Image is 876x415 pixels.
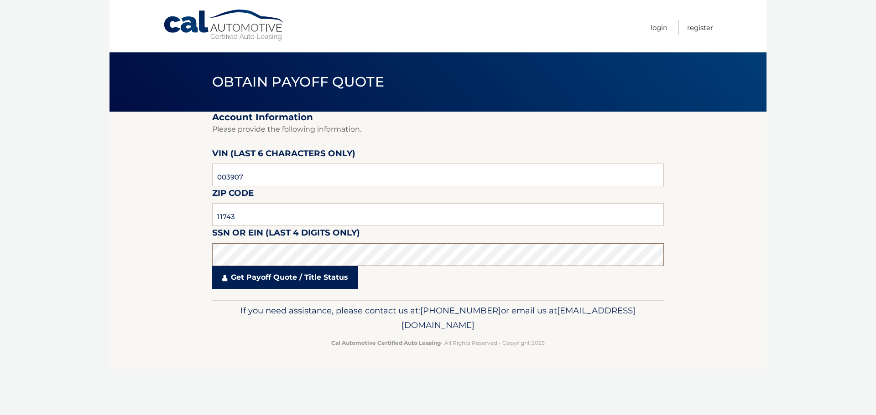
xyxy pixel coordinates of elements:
[212,147,355,164] label: VIN (last 6 characters only)
[420,305,501,316] span: [PHONE_NUMBER]
[212,226,360,243] label: SSN or EIN (last 4 digits only)
[651,20,667,35] a: Login
[212,266,358,289] a: Get Payoff Quote / Title Status
[218,338,658,348] p: - All Rights Reserved - Copyright 2025
[212,186,254,203] label: Zip Code
[687,20,713,35] a: Register
[218,303,658,333] p: If you need assistance, please contact us at: or email us at
[212,73,384,90] span: Obtain Payoff Quote
[163,9,286,41] a: Cal Automotive
[212,123,664,136] p: Please provide the following information.
[331,339,441,346] strong: Cal Automotive Certified Auto Leasing
[212,112,664,123] h2: Account Information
